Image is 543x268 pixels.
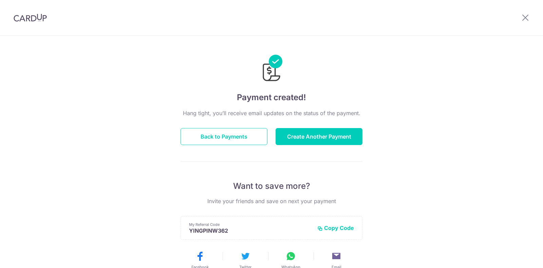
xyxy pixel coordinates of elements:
[181,181,362,192] p: Want to save more?
[181,91,362,104] h4: Payment created!
[317,225,354,231] button: Copy Code
[14,14,47,22] img: CardUp
[276,128,362,145] button: Create Another Payment
[181,128,267,145] button: Back to Payments
[261,55,282,83] img: Payments
[189,222,312,227] p: My Referral Code
[181,197,362,205] p: Invite your friends and save on next your payment
[181,109,362,117] p: Hang tight, you’ll receive email updates on the status of the payment.
[189,227,312,234] p: YINGPINW362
